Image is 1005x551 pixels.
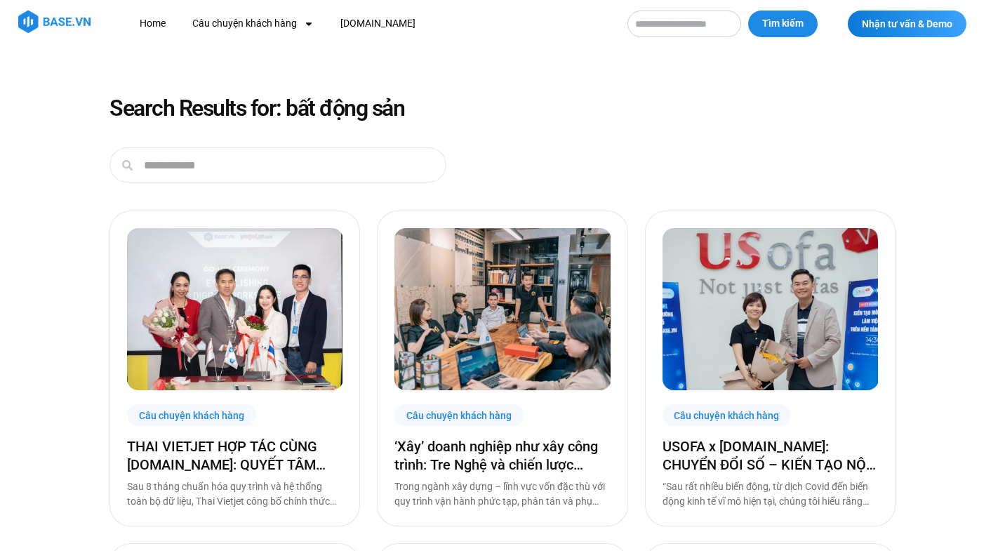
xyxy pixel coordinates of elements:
[663,404,792,426] div: Câu chuyện khách hàng
[129,11,613,36] nav: Menu
[663,437,878,474] a: USOFA x [DOMAIN_NAME]: CHUYỂN ĐỔI SỐ – KIẾN TẠO NỘI LỰC CHINH PHỤC THỊ TRƯỜNG QUỐC TẾ
[762,17,804,31] span: Tìm kiếm
[330,11,426,36] a: [DOMAIN_NAME]
[127,479,342,509] p: Sau 8 tháng chuẩn hóa quy trình và hệ thống toàn bộ dữ liệu, Thai Vietjet công bố chính thức vận ...
[663,479,878,509] p: “Sau rất nhiều biến động, từ dịch Covid đến biến động kinh tế vĩ mô hiện tại, chúng tôi hiểu rằng...
[127,437,342,474] a: THAI VIETJET HỢP TÁC CÙNG [DOMAIN_NAME]: QUYẾT TÂM “CẤT CÁNH” CHUYỂN ĐỔI SỐ
[862,19,952,29] span: Nhận tư vấn & Demo
[748,11,818,37] button: Tìm kiếm
[182,11,324,36] a: Câu chuyện khách hàng
[129,11,176,36] a: Home
[109,97,896,119] h1: Search Results for: bất động sản
[127,404,256,426] div: Câu chuyện khách hàng
[848,11,966,37] a: Nhận tư vấn & Demo
[394,437,610,474] a: ‘Xây’ doanh nghiệp như xây công trình: Tre Nghệ và chiến lược chuyển đổi từ gốc
[394,479,610,509] p: Trong ngành xây dựng – lĩnh vực vốn đặc thù với quy trình vận hành phức tạp, phân tán và phụ thuộ...
[394,404,524,426] div: Câu chuyện khách hàng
